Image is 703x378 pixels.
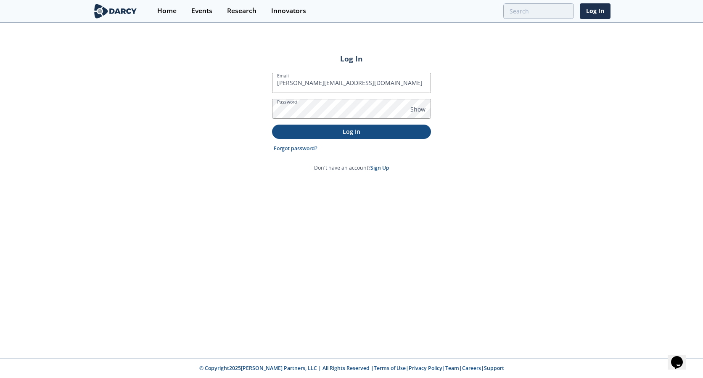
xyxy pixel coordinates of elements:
a: Careers [462,365,481,372]
p: © Copyright 2025 [PERSON_NAME] Partners, LLC | All Rights Reserved | | | | | [40,365,663,372]
a: Sign Up [370,164,389,171]
input: Advanced Search [503,3,574,19]
a: Team [445,365,459,372]
button: Log In [272,125,431,138]
div: Home [157,8,177,14]
h2: Log In [272,53,431,64]
p: Don't have an account? [314,164,389,172]
div: Research [227,8,256,14]
label: Password [277,98,297,105]
img: logo-wide.svg [92,4,138,19]
span: Show [410,105,425,114]
label: Email [277,72,289,79]
p: Log In [278,127,425,136]
a: Privacy Policy [409,365,442,372]
a: Terms of Use [374,365,406,372]
a: Log In [580,3,610,19]
a: Support [484,365,504,372]
div: Events [191,8,212,14]
a: Forgot password? [274,145,317,152]
div: Innovators [271,8,306,14]
iframe: chat widget [668,344,695,370]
